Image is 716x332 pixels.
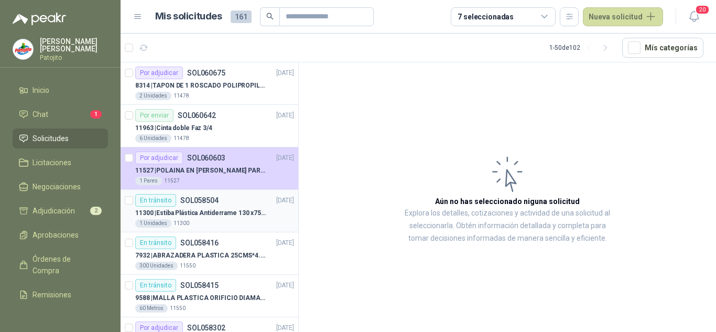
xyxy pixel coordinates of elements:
span: 1 [90,110,102,119]
div: En tránsito [135,194,176,207]
p: SOL060675 [187,69,225,77]
div: 60 Metros [135,304,168,313]
p: SOL058302 [187,324,225,331]
a: Remisiones [13,285,108,305]
a: Adjudicación2 [13,201,108,221]
span: 2 [90,207,102,215]
p: 9588 | MALLA PLASTICA ORIFICIO DIAMANTE 3MM [135,293,266,303]
div: Por adjudicar [135,152,183,164]
p: SOL058415 [180,282,219,289]
a: Aprobaciones [13,225,108,245]
span: Chat [32,109,48,120]
div: Por enviar [135,109,173,122]
a: En tránsitoSOL058415[DATE] 9588 |MALLA PLASTICA ORIFICIO DIAMANTE 3MM60 Metros11550 [121,275,298,317]
a: Por enviarSOL060642[DATE] 11963 |Cinta doble Faz 3/46 Unidades11478 [121,105,298,147]
div: 7 seleccionadas [458,11,514,23]
a: Por adjudicarSOL060675[DATE] 8314 |TAPON DE 1 ROSCADO POLIPROPILENO - HEMBRA NPT2 Unidades11478 [121,62,298,105]
img: Company Logo [13,39,33,59]
p: [DATE] [276,196,294,206]
span: search [266,13,274,20]
a: Inicio [13,80,108,100]
button: Nueva solicitud [583,7,663,26]
p: 11527 [164,177,180,185]
p: 11550 [180,262,196,270]
div: 2 Unidades [135,92,171,100]
a: Negociaciones [13,177,108,197]
p: 11527 | POLAINA EN [PERSON_NAME] PARA SOLDADOR / ADJUNTAR FICHA TECNICA [135,166,266,176]
div: En tránsito [135,237,176,249]
a: Licitaciones [13,153,108,173]
span: 20 [695,5,710,15]
img: Logo peakr [13,13,66,25]
button: 20 [685,7,703,26]
span: Órdenes de Compra [32,253,98,276]
div: Por adjudicar [135,67,183,79]
p: 8314 | TAPON DE 1 ROSCADO POLIPROPILENO - HEMBRA NPT [135,81,266,91]
div: 300 Unidades [135,262,178,270]
p: [DATE] [276,238,294,248]
h1: Mis solicitudes [155,9,222,24]
p: [DATE] [276,281,294,291]
button: Mís categorías [622,38,703,58]
p: 11550 [170,304,186,313]
span: Solicitudes [32,133,69,144]
p: [PERSON_NAME] [PERSON_NAME] [40,38,108,52]
p: Patojito [40,55,108,61]
p: SOL060642 [178,112,216,119]
p: 11300 [173,219,189,228]
a: Chat1 [13,104,108,124]
span: Licitaciones [32,157,71,168]
span: Adjudicación [32,205,75,217]
a: Solicitudes [13,128,108,148]
h3: Aún no has seleccionado niguna solicitud [435,196,580,207]
p: SOL058416 [180,239,219,247]
p: SOL060603 [187,154,225,162]
p: 11963 | Cinta doble Faz 3/4 [135,123,212,133]
div: En tránsito [135,279,176,292]
div: 1 Unidades [135,219,171,228]
span: Negociaciones [32,181,81,192]
a: En tránsitoSOL058416[DATE] 7932 |ABRAZADERA PLASTICA 25CMS*4.8MM NEGRA300 Unidades11550 [121,232,298,275]
span: Inicio [32,84,49,96]
p: [DATE] [276,153,294,163]
div: 6 Unidades [135,134,171,143]
span: 161 [231,10,252,23]
p: 11478 [173,134,189,143]
p: 11478 [173,92,189,100]
a: En tránsitoSOL058504[DATE] 11300 |Estiba Plástica Antiderrame 130 x75 CM - Capacidad 180-200 Litr... [121,190,298,232]
span: Aprobaciones [32,229,79,241]
p: [DATE] [276,68,294,78]
p: Explora los detalles, cotizaciones y actividad de una solicitud al seleccionarla. Obtén informaci... [404,207,611,245]
a: Por adjudicarSOL060603[DATE] 11527 |POLAINA EN [PERSON_NAME] PARA SOLDADOR / ADJUNTAR FICHA TECNI... [121,147,298,190]
div: 1 - 50 de 102 [549,39,614,56]
p: SOL058504 [180,197,219,204]
div: 1 Pares [135,177,162,185]
p: 7932 | ABRAZADERA PLASTICA 25CMS*4.8MM NEGRA [135,251,266,261]
a: Órdenes de Compra [13,249,108,281]
span: Remisiones [32,289,71,301]
p: [DATE] [276,111,294,121]
p: 11300 | Estiba Plástica Antiderrame 130 x75 CM - Capacidad 180-200 Litros [135,208,266,218]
